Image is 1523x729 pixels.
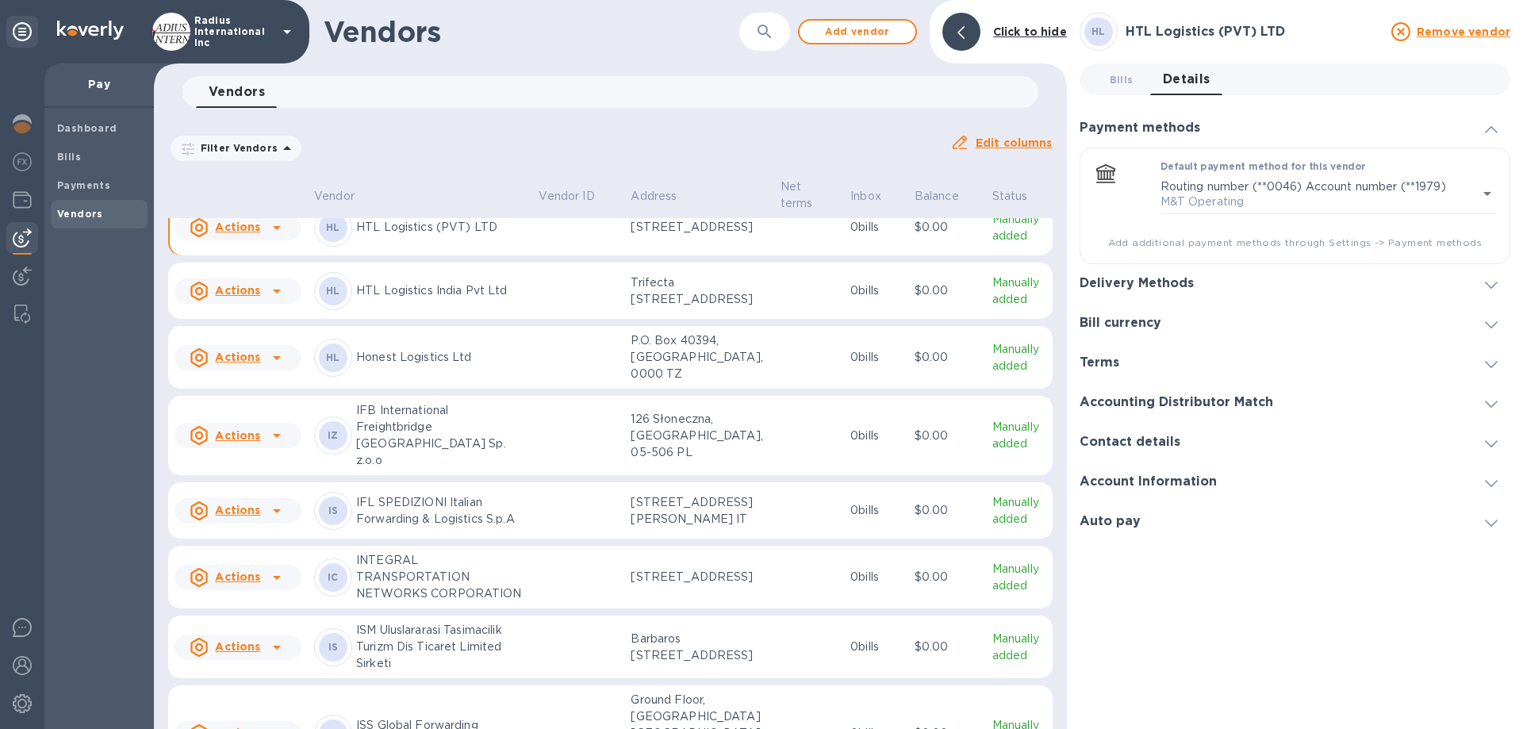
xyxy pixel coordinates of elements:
p: Balance [915,188,959,205]
h3: Payment methods [1080,121,1200,136]
p: $0.00 [915,569,980,585]
b: IZ [328,429,339,441]
p: Address [631,188,677,205]
p: 0 bills [850,282,902,299]
p: Manually added [992,631,1046,664]
h3: Terms [1080,355,1119,370]
b: IS [328,505,339,516]
div: Unpin categories [6,16,38,48]
p: $0.00 [915,219,980,236]
label: Default payment method for this vendor [1160,163,1366,172]
p: Manually added [992,419,1046,452]
p: 0 bills [850,569,902,585]
p: Manually added [992,494,1046,528]
p: 0 bills [850,502,902,519]
img: Logo [57,21,124,40]
div: Default payment method for this vendorRouting number (**0046) Account number (**1979)M&T Operatin... [1093,161,1497,251]
span: M&T Operating [1160,195,1245,208]
span: Vendor ID [539,188,615,205]
h3: Auto pay [1080,514,1141,529]
u: Actions [215,221,260,233]
span: Balance [915,188,980,205]
h3: Accounting Distributor Match [1080,395,1273,410]
b: IS [328,641,339,653]
h3: Contact details [1080,435,1180,450]
u: Actions [215,429,260,442]
b: HL [326,351,340,363]
p: Manually added [992,211,1046,244]
b: IC [328,571,339,583]
b: Bills [57,151,81,163]
u: Actions [215,640,260,653]
b: Vendors [57,208,103,220]
u: Remove vendor [1417,25,1510,38]
p: [STREET_ADDRESS] [631,569,767,585]
p: Filter Vendors [194,141,278,155]
p: Radius International Inc [194,15,274,48]
img: Wallets [13,190,32,209]
p: ISM Uluslararasi Tasimacilik Turizm Dis Ticaret Limited Sirketi [356,622,526,672]
span: Net terms [781,178,838,212]
p: $0.00 [915,428,980,444]
p: Net terms [781,178,817,212]
span: Inbox [850,188,902,205]
p: $0.00 [915,502,980,519]
p: Vendor ID [539,188,594,205]
p: Inbox [850,188,881,205]
p: IFB International Freightbridge [GEOGRAPHIC_DATA] Sp. z.o.o [356,402,526,469]
b: Payments [57,179,110,191]
p: Vendor [314,188,355,205]
h3: Bill currency [1080,316,1161,331]
p: P.O. Box 40394, [GEOGRAPHIC_DATA], 0000 TZ [631,332,767,382]
p: 126 Słoneczna, [GEOGRAPHIC_DATA], 05-506 PL [631,411,767,461]
p: 0 bills [850,639,902,655]
img: Foreign exchange [13,152,32,171]
b: Click to hide [993,25,1067,38]
p: Status [992,188,1028,205]
b: HL [326,285,340,297]
span: Address [631,188,697,205]
p: [STREET_ADDRESS][PERSON_NAME] IT [631,494,767,528]
p: 0 bills [850,219,902,236]
p: Pay [57,76,141,92]
span: Vendor [314,188,375,205]
u: Edit columns [976,136,1053,149]
p: Routing number (**0046) Account number (**1979) [1160,178,1446,195]
span: Add additional payment methods through Settings -> Payment methods [1093,235,1497,251]
p: Manually added [992,561,1046,594]
button: Add vendor [798,19,917,44]
p: Manually added [992,341,1046,374]
b: HL [326,221,340,233]
p: IFL SPEDIZIONI Italian Forwarding & Logistics S.p.A [356,494,526,528]
u: Actions [215,504,260,516]
p: $0.00 [915,282,980,299]
p: HTL Logistics (PVT) LTD [356,219,526,236]
p: Barbaros [STREET_ADDRESS] [631,631,767,664]
u: Actions [215,351,260,363]
p: [STREET_ADDRESS] [631,219,767,236]
span: Add vendor [812,22,903,41]
p: $0.00 [915,349,980,366]
p: Manually added [992,274,1046,308]
p: Trifecta [STREET_ADDRESS] [631,274,767,308]
b: Dashboard [57,122,117,134]
u: Actions [215,570,260,583]
u: Actions [215,284,260,297]
span: Details [1163,68,1210,90]
p: HTL Logistics India Pvt Ltd [356,282,526,299]
p: 0 bills [850,349,902,366]
p: $0.00 [915,639,980,655]
div: Routing number (**0046) Account number (**1979)M&T Operating [1160,174,1497,214]
h3: Account Information [1080,474,1217,489]
h3: Delivery Methods [1080,276,1194,291]
h3: HTL Logistics (PVT) LTD [1126,25,1382,40]
p: INTEGRAL TRANSPORTATION NETWORKS CORPORATION [356,552,526,602]
span: Bills [1110,71,1134,88]
b: HL [1091,25,1106,37]
span: Vendors [209,81,265,103]
p: Honest Logistics Ltd [356,349,526,366]
h1: Vendors [324,15,696,48]
p: 0 bills [850,428,902,444]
